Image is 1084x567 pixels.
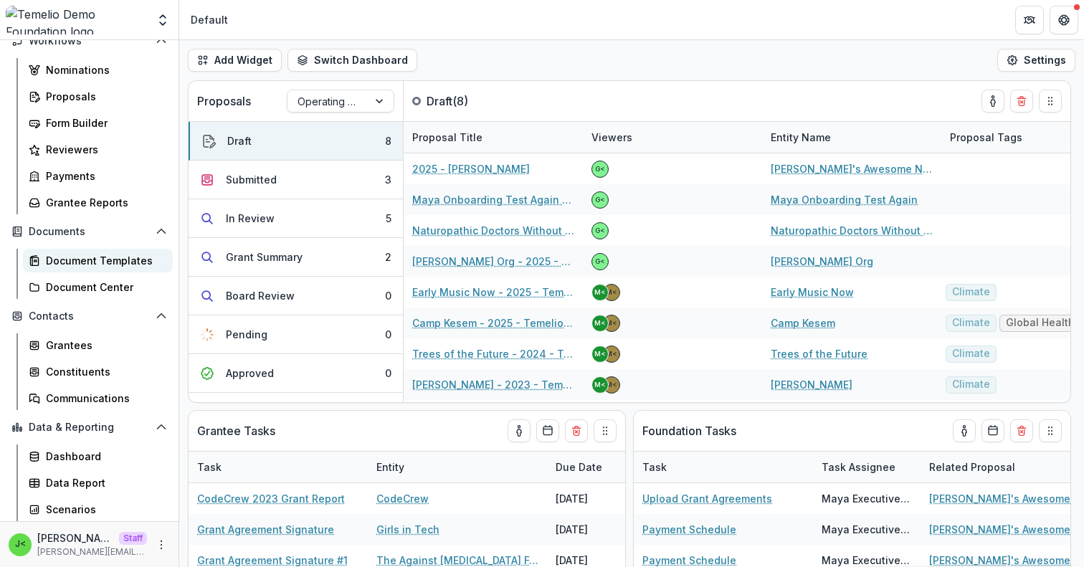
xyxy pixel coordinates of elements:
[37,545,147,558] p: [PERSON_NAME][EMAIL_ADDRESS][DOMAIN_NAME]
[191,12,228,27] div: Default
[1039,90,1062,113] button: Drag
[119,532,147,545] p: Staff
[226,327,267,342] div: Pending
[226,366,274,381] div: Approved
[287,49,417,72] button: Switch Dashboard
[813,452,921,482] div: Task Assignee
[197,422,275,439] p: Grantee Tasks
[762,122,941,153] div: Entity Name
[46,502,161,517] div: Scenarios
[583,122,762,153] div: Viewers
[412,254,574,269] a: [PERSON_NAME] Org - 2025 - Temelio General [PERSON_NAME]
[23,360,173,383] a: Constituents
[385,288,391,303] div: 0
[1039,419,1062,442] button: Drag
[226,249,303,265] div: Grant Summary
[385,366,391,381] div: 0
[386,211,391,226] div: 5
[595,258,605,265] div: Grace Willig <grace@trytemelio.com>
[46,338,161,353] div: Grantees
[583,130,641,145] div: Viewers
[771,254,873,269] a: [PERSON_NAME] Org
[404,122,583,153] div: Proposal Title
[642,491,772,506] a: Upload Grant Agreements
[197,522,334,537] a: Grant Agreement Signature
[565,419,588,442] button: Delete card
[412,161,530,176] a: 2025 - [PERSON_NAME]
[594,289,606,296] div: Maddie <maddie@trytemelio.com>
[595,227,605,234] div: Grace Willig <grace@trytemelio.com>
[29,310,150,323] span: Contacts
[921,459,1024,475] div: Related Proposal
[547,452,655,482] div: Due Date
[6,416,173,439] button: Open Data & Reporting
[427,92,534,110] p: Draft ( 8 )
[23,249,173,272] a: Document Templates
[23,386,173,410] a: Communications
[189,459,230,475] div: Task
[23,58,173,82] a: Nominations
[23,85,173,108] a: Proposals
[547,459,611,475] div: Due Date
[412,223,574,238] a: Naturopathic Doctors Without Borders Inc - 2025 - Temelio General Grant Proposal
[23,164,173,188] a: Payments
[412,192,574,207] a: Maya Onboarding Test Again - 2025 - Temelio General [PERSON_NAME] Proposal
[188,49,282,72] button: Add Widget
[412,346,574,361] a: Trees of the Future - 2024 - Temelio General [PERSON_NAME]
[1015,6,1044,34] button: Partners
[46,168,161,184] div: Payments
[547,514,655,545] div: [DATE]
[997,49,1075,72] button: Settings
[508,419,531,442] button: toggle-assigned-to-me
[15,540,26,549] div: Julie <julie@trytemelio.com>
[29,226,150,238] span: Documents
[6,29,173,52] button: Open Workflows
[368,452,547,482] div: Entity
[762,130,840,145] div: Entity Name
[771,377,852,392] a: [PERSON_NAME]
[376,522,439,537] a: Girls in Tech
[46,195,161,210] div: Grantee Reports
[23,111,173,135] a: Form Builder
[189,122,403,161] button: Draft8
[385,327,391,342] div: 0
[29,421,150,434] span: Data & Reporting
[23,333,173,357] a: Grantees
[1010,90,1033,113] button: Delete card
[981,419,1004,442] button: Calendar
[385,133,391,148] div: 8
[189,238,403,277] button: Grant Summary2
[822,522,912,537] div: Maya Executive Director
[771,161,933,176] a: [PERSON_NAME]'s Awesome Nonprofit
[189,452,368,482] div: Task
[595,166,605,173] div: Grace Willig <grace@trytemelio.com>
[46,253,161,268] div: Document Templates
[404,130,491,145] div: Proposal Title
[941,130,1031,145] div: Proposal Tags
[376,491,429,506] a: CodeCrew
[6,6,147,34] img: Temelio Demo Foundation logo
[368,459,413,475] div: Entity
[412,377,574,392] a: [PERSON_NAME] - 2023 - Temelio General Operating Grant Proposal
[46,89,161,104] div: Proposals
[771,223,933,238] a: Naturopathic Doctors Without Borders Inc
[771,192,918,207] a: Maya Onboarding Test Again
[822,491,912,506] div: Maya Executive Director
[23,138,173,161] a: Reviewers
[189,354,403,393] button: Approved0
[23,275,173,299] a: Document Center
[226,172,277,187] div: Submitted
[197,92,251,110] p: Proposals
[594,351,606,358] div: Maddie <maddie@trytemelio.com>
[771,346,867,361] a: Trees of the Future
[189,277,403,315] button: Board Review0
[547,483,655,514] div: [DATE]
[953,419,976,442] button: toggle-assigned-to-me
[634,452,813,482] div: Task
[185,9,234,30] nav: breadcrumb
